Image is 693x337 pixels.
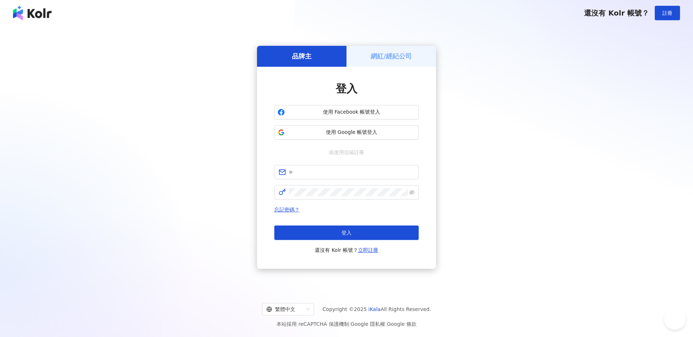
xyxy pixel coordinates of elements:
[369,306,381,312] a: iKala
[274,105,419,119] button: 使用 Facebook 帳號登入
[349,321,351,327] span: |
[323,305,431,314] span: Copyright © 2025 All Rights Reserved.
[358,247,378,253] a: 立即註冊
[274,125,419,140] button: 使用 Google 帳號登入
[288,129,415,136] span: 使用 Google 帳號登入
[13,6,52,20] img: logo
[276,320,416,328] span: 本站採用 reCAPTCHA 保護機制
[387,321,417,327] a: Google 條款
[288,109,415,116] span: 使用 Facebook 帳號登入
[292,52,311,61] h5: 品牌主
[315,246,378,254] span: 還沒有 Kolr 帳號？
[655,6,680,20] button: 註冊
[584,9,649,17] span: 還沒有 Kolr 帳號？
[266,303,303,315] div: 繁體中文
[274,226,419,240] button: 登入
[274,207,300,213] a: 忘記密碼？
[409,190,414,195] span: eye-invisible
[664,308,686,330] iframe: Help Scout Beacon - Open
[324,148,369,156] span: 或使用信箱註冊
[336,82,357,95] span: 登入
[662,10,672,16] span: 註冊
[371,52,412,61] h5: 網紅/經紀公司
[385,321,387,327] span: |
[341,230,352,236] span: 登入
[350,321,385,327] a: Google 隱私權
